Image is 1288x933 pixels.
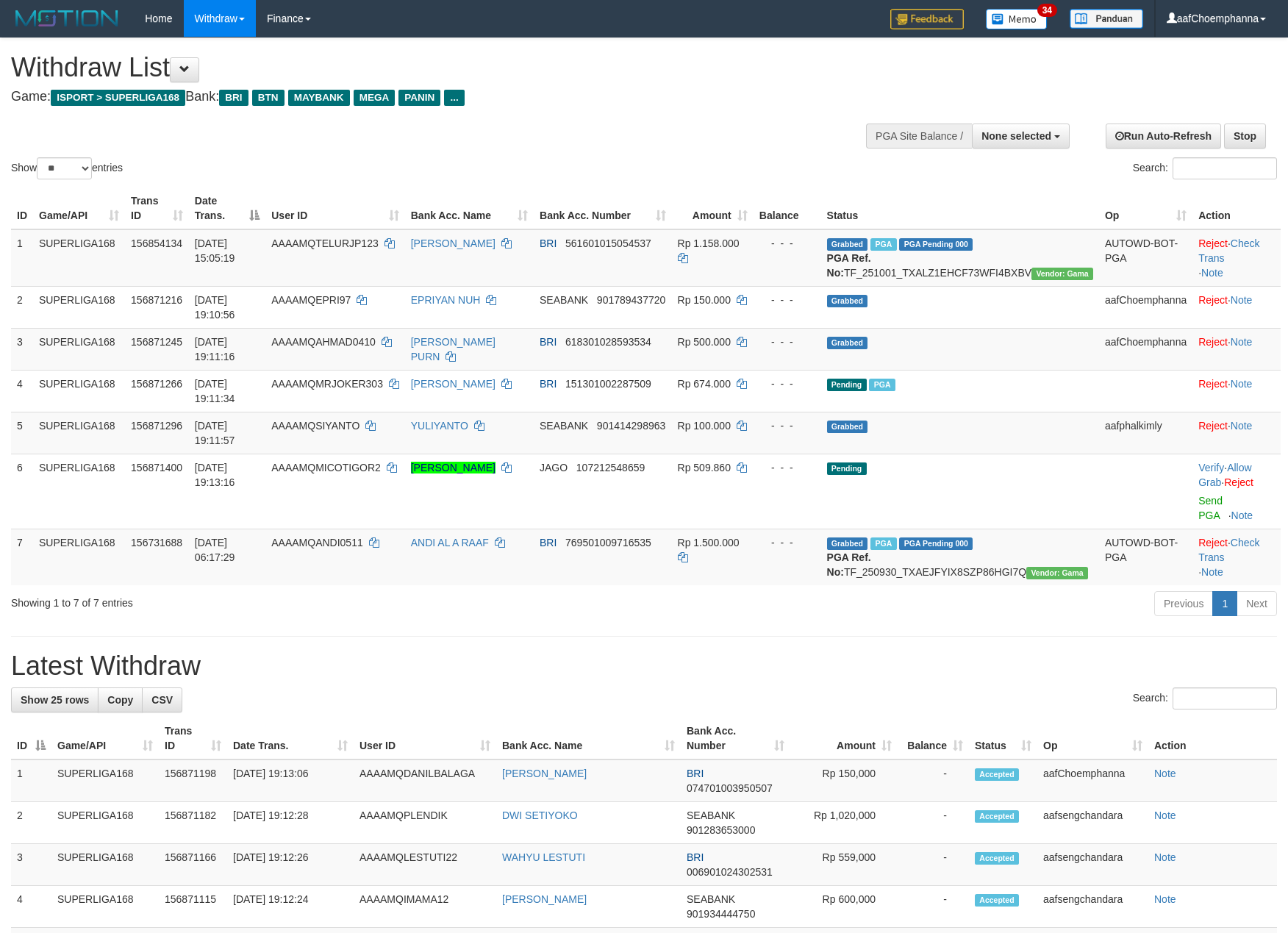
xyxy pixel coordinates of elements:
[11,529,33,585] td: 7
[195,462,235,488] span: [DATE] 19:13:16
[496,718,681,759] th: Bank Acc. Name: activate to sort column ascending
[151,694,173,706] span: CSV
[687,768,704,779] span: BRI
[159,718,227,759] th: Trans ID: activate to sort column ascending
[1198,462,1251,488] span: ·
[565,378,651,390] span: Copy 151301002287509 to clipboard
[827,252,871,279] b: PGA Ref. No:
[1099,328,1192,370] td: aafChoemphanna
[975,852,1019,865] span: Accepted
[11,328,33,370] td: 3
[870,537,896,550] span: Marked by aafromsomean
[37,157,92,179] select: Showentries
[1198,537,1259,563] a: Check Trans
[1192,454,1281,529] td: · ·
[1154,809,1176,821] a: Note
[687,851,704,863] span: BRI
[869,379,895,391] span: Marked by aafsengchandara
[11,187,33,229] th: ID
[1231,378,1253,390] a: Note
[975,894,1019,907] span: Accepted
[411,336,495,362] a: [PERSON_NAME] PURN
[354,90,396,106] span: MEGA
[11,454,33,529] td: 6
[227,802,354,844] td: [DATE] 19:12:28
[1198,378,1228,390] a: Reject
[565,537,651,548] span: Copy 769501009716535 to clipboard
[1154,768,1176,779] a: Note
[827,337,868,349] span: Grabbed
[759,293,815,307] div: - - -
[51,759,159,802] td: SUPERLIGA168
[1133,157,1277,179] label: Search:
[790,844,898,886] td: Rp 559,000
[687,782,773,794] span: Copy 074701003950507 to clipboard
[898,886,969,928] td: -
[33,286,125,328] td: SUPERLIGA168
[1106,124,1221,149] a: Run Auto-Refresh
[540,237,557,249] span: BRI
[398,90,440,106] span: PANIN
[597,420,665,432] span: Copy 901414298963 to clipboard
[678,462,731,473] span: Rp 509.860
[33,454,125,529] td: SUPERLIGA168
[1037,886,1148,928] td: aafsengchandara
[11,370,33,412] td: 4
[899,537,973,550] span: PGA Pending
[51,90,185,106] span: ISPORT > SUPERLIGA168
[576,462,645,473] span: Copy 107212548659 to clipboard
[678,420,731,432] span: Rp 100.000
[271,237,379,249] span: AAAAMQTELURJP123
[131,462,182,473] span: 156871400
[33,412,125,454] td: SUPERLIGA168
[1133,687,1277,709] label: Search:
[898,844,969,886] td: -
[759,535,815,550] div: - - -
[1099,412,1192,454] td: aafphalkimly
[972,124,1070,149] button: None selected
[195,336,235,362] span: [DATE] 19:11:16
[131,537,182,548] span: 156731688
[1154,851,1176,863] a: Note
[159,802,227,844] td: 156871182
[898,718,969,759] th: Balance: activate to sort column ascending
[131,237,182,249] span: 156854134
[411,420,468,432] a: YULIYANTO
[1231,336,1253,348] a: Note
[687,893,735,905] span: SEABANK
[1198,420,1228,432] a: Reject
[142,687,182,712] a: CSV
[678,237,740,249] span: Rp 1.158.000
[1099,286,1192,328] td: aafChoemphanna
[1192,328,1281,370] td: ·
[1201,566,1223,578] a: Note
[195,420,235,446] span: [DATE] 19:11:57
[1212,591,1237,616] a: 1
[540,537,557,548] span: BRI
[11,286,33,328] td: 2
[899,238,973,251] span: PGA Pending
[271,420,359,432] span: AAAAMQSIYANTO
[195,237,235,264] span: [DATE] 15:05:19
[866,124,972,149] div: PGA Site Balance /
[790,886,898,928] td: Rp 600,000
[687,866,773,878] span: Copy 006901024302531 to clipboard
[1070,9,1143,29] img: panduan.png
[195,294,235,321] span: [DATE] 19:10:56
[131,294,182,306] span: 156871216
[790,718,898,759] th: Amount: activate to sort column ascending
[681,718,790,759] th: Bank Acc. Number: activate to sort column ascending
[821,187,1099,229] th: Status
[890,9,964,29] img: Feedback.jpg
[51,886,159,928] td: SUPERLIGA168
[131,336,182,348] span: 156871245
[502,851,585,863] a: WAHYU LESTUTI
[678,294,731,306] span: Rp 150.000
[11,590,526,610] div: Showing 1 to 7 of 7 entries
[540,462,568,473] span: JAGO
[759,418,815,433] div: - - -
[11,53,844,82] h1: Withdraw List
[1037,718,1148,759] th: Op: activate to sort column ascending
[1192,286,1281,328] td: ·
[125,187,189,229] th: Trans ID: activate to sort column ascending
